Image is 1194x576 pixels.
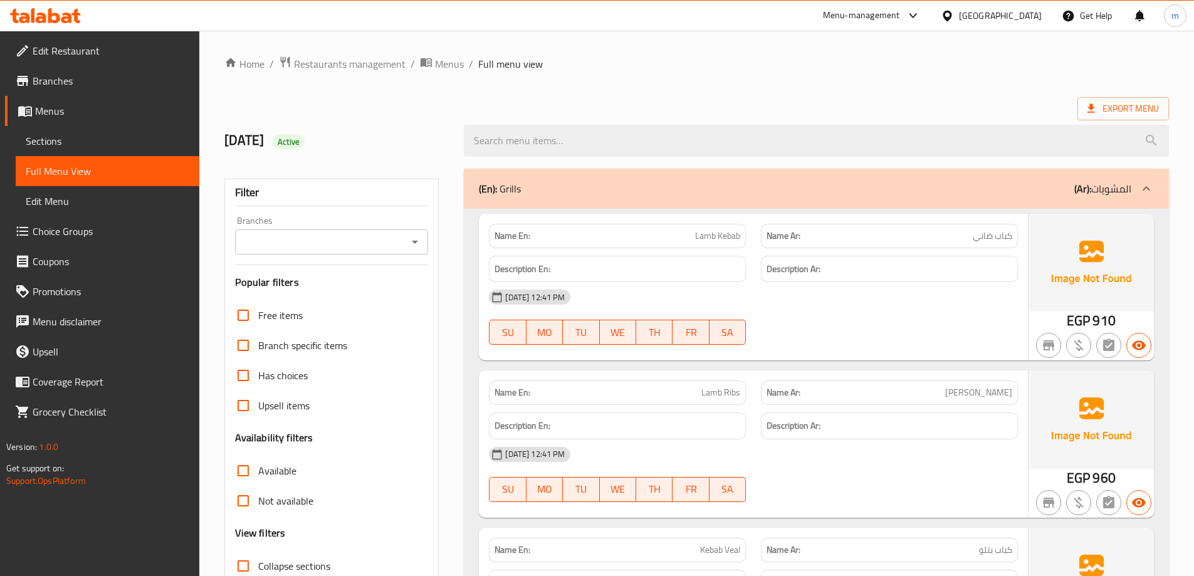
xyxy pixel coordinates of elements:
[435,56,464,71] span: Menus
[1029,214,1154,312] img: Ae5nvW7+0k+MAAAAAElFTkSuQmCC
[5,36,199,66] a: Edit Restaurant
[1126,490,1151,515] button: Available
[1087,101,1159,117] span: Export Menu
[33,224,189,239] span: Choice Groups
[273,136,305,148] span: Active
[636,477,673,502] button: TH
[1092,308,1115,333] span: 910
[715,323,741,342] span: SA
[5,276,199,306] a: Promotions
[1067,308,1090,333] span: EGP
[235,526,286,540] h3: View filters
[479,181,521,196] p: Grills
[478,56,543,71] span: Full menu view
[700,543,740,557] span: Kebab Veal
[526,320,563,345] button: MO
[258,398,310,413] span: Upsell items
[489,477,526,502] button: SU
[600,477,636,502] button: WE
[568,480,594,498] span: TU
[641,480,668,498] span: TH
[715,480,741,498] span: SA
[33,284,189,299] span: Promotions
[258,368,308,383] span: Has choices
[1036,490,1061,515] button: Not branch specific item
[469,56,473,71] li: /
[235,431,313,445] h3: Availability filters
[532,480,558,498] span: MO
[495,323,521,342] span: SU
[16,156,199,186] a: Full Menu View
[33,73,189,88] span: Branches
[710,477,746,502] button: SA
[1074,179,1091,198] b: (Ar):
[563,477,599,502] button: TU
[495,543,530,557] strong: Name En:
[26,194,189,209] span: Edit Menu
[464,125,1169,157] input: search
[979,543,1012,557] span: كباب بتلو
[26,164,189,179] span: Full Menu View
[767,543,800,557] strong: Name Ar:
[526,477,563,502] button: MO
[1066,490,1091,515] button: Purchased item
[224,131,449,150] h2: [DATE]
[273,134,305,149] div: Active
[33,344,189,359] span: Upsell
[258,558,330,573] span: Collapse sections
[6,473,86,489] a: Support.OpsPlatform
[1171,9,1179,23] span: m
[1126,333,1151,358] button: Available
[767,229,800,243] strong: Name Ar:
[1074,181,1131,196] p: المشويات
[568,323,594,342] span: TU
[270,56,274,71] li: /
[35,103,189,118] span: Menus
[258,338,347,353] span: Branch specific items
[5,66,199,96] a: Branches
[5,246,199,276] a: Coupons
[959,9,1042,23] div: [GEOGRAPHIC_DATA]
[489,320,526,345] button: SU
[495,386,530,399] strong: Name En:
[479,179,497,198] b: (En):
[973,229,1012,243] span: كباب ضاني
[605,480,631,498] span: WE
[673,320,709,345] button: FR
[5,96,199,126] a: Menus
[258,308,303,323] span: Free items
[1066,333,1091,358] button: Purchased item
[495,229,530,243] strong: Name En:
[532,323,558,342] span: MO
[495,261,550,277] strong: Description En:
[33,314,189,329] span: Menu disclaimer
[235,179,429,206] div: Filter
[224,56,1169,72] nav: breadcrumb
[406,233,424,251] button: Open
[16,126,199,156] a: Sections
[258,463,296,478] span: Available
[563,320,599,345] button: TU
[945,386,1012,399] span: [PERSON_NAME]
[464,169,1169,209] div: (En): Grills(Ar):المشويات
[823,8,900,23] div: Menu-management
[6,460,64,476] span: Get support on:
[1077,97,1169,120] span: Export Menu
[5,367,199,397] a: Coverage Report
[673,477,709,502] button: FR
[1096,490,1121,515] button: Not has choices
[235,275,429,290] h3: Popular filters
[5,337,199,367] a: Upsell
[710,320,746,345] button: SA
[33,254,189,269] span: Coupons
[39,439,58,455] span: 1.0.0
[641,323,668,342] span: TH
[1029,370,1154,468] img: Ae5nvW7+0k+MAAAAAElFTkSuQmCC
[294,56,406,71] span: Restaurants management
[420,56,464,72] a: Menus
[33,404,189,419] span: Grocery Checklist
[701,386,740,399] span: Lamb Ribs
[26,134,189,149] span: Sections
[1067,466,1090,490] span: EGP
[500,448,570,460] span: [DATE] 12:41 PM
